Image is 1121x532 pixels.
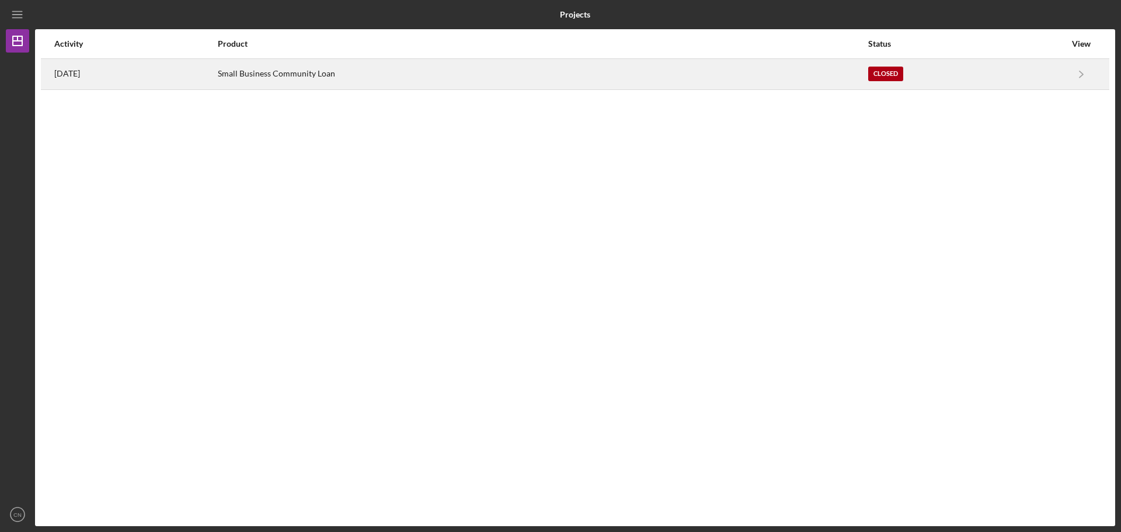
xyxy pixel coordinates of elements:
[218,60,867,89] div: Small Business Community Loan
[13,512,22,518] text: CN
[560,10,590,19] b: Projects
[54,69,80,78] time: 2025-09-16 05:33
[868,67,903,81] div: Closed
[868,39,1066,48] div: Status
[54,39,217,48] div: Activity
[6,503,29,526] button: CN
[1067,39,1096,48] div: View
[218,39,867,48] div: Product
